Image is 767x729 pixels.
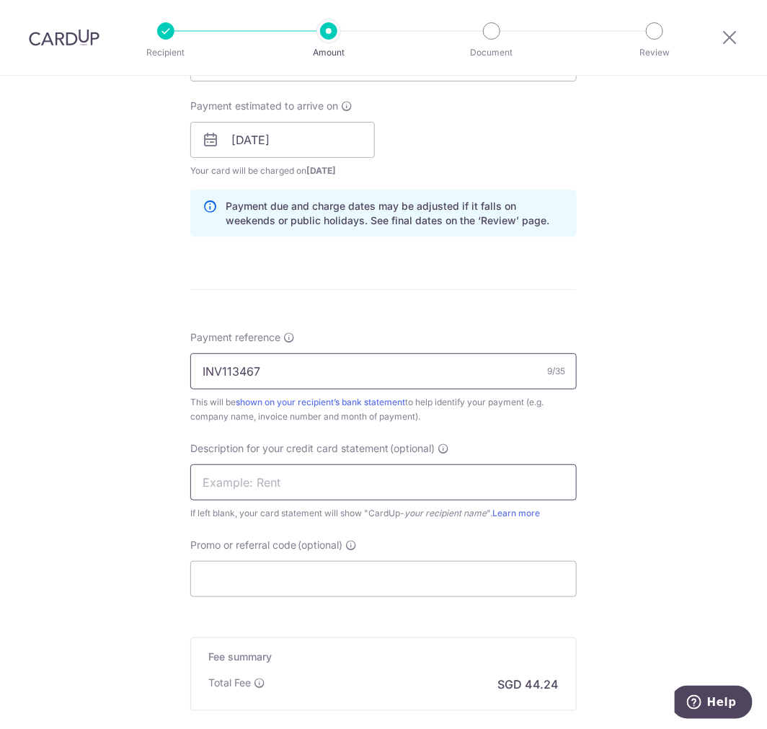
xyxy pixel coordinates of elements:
[112,45,219,60] p: Recipient
[190,506,577,521] div: If left blank, your card statement will show "CardUp- ".
[190,441,389,456] span: Description for your credit card statement
[208,676,251,690] p: Total Fee
[226,199,564,228] p: Payment due and charge dates may be adjusted if it falls on weekends or public holidays. See fina...
[492,508,540,518] a: Learn more
[190,122,375,158] input: DD / MM / YYYY
[190,538,296,552] span: Promo or referral code
[306,165,336,176] span: [DATE]
[298,538,342,552] span: (optional)
[675,686,753,722] iframe: Opens a widget where you can find more information
[404,508,487,518] i: your recipient name
[190,464,577,500] input: Example: Rent
[601,45,708,60] p: Review
[190,164,375,178] span: Your card will be charged on
[497,676,559,693] p: SGD 44.24
[190,99,338,113] span: Payment estimated to arrive on
[390,441,435,456] span: (optional)
[275,45,382,60] p: Amount
[29,29,99,46] img: CardUp
[190,395,577,424] div: This will be to help identify your payment (e.g. company name, invoice number and month of payment).
[208,650,559,664] h5: Fee summary
[236,397,405,407] a: shown on your recipient’s bank statement
[438,45,545,60] p: Document
[190,330,280,345] span: Payment reference
[547,364,565,379] div: 9/35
